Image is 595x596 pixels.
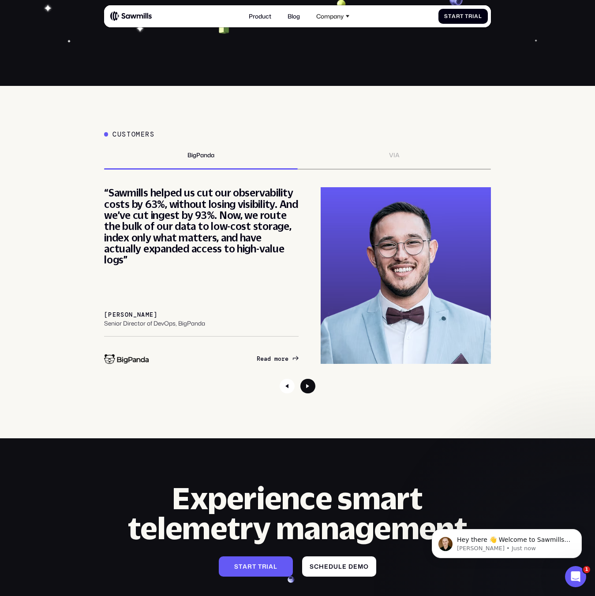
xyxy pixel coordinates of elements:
span: d [348,563,353,570]
div: 1 / 2 [104,187,494,363]
span: o [278,355,281,363]
a: Scheduledemo [302,556,377,577]
span: 1 [583,566,590,573]
div: Senior Director of DevOps, BigPanda [104,320,205,327]
span: t [460,13,464,19]
span: h [319,563,324,570]
span: m [274,355,278,363]
span: e [324,563,329,570]
span: t [239,563,243,570]
div: BigPanda [187,152,214,159]
span: a [452,13,456,19]
span: e [260,355,264,363]
iframe: Intercom live chat [565,566,586,587]
span: i [266,563,269,570]
span: T [258,563,262,570]
div: “Sawmills helped us cut our observability costs by 63%, without losing visibility. And we’ve cut ... [104,187,299,265]
span: d [267,355,271,363]
span: l [338,563,342,570]
div: Customers [112,130,154,138]
span: a [243,563,247,570]
a: StartTrial [219,556,293,577]
span: S [444,13,448,19]
span: a [269,563,273,570]
div: Company [312,8,354,24]
span: d [329,563,333,570]
span: o [363,563,369,570]
span: e [342,563,347,570]
span: e [353,563,358,570]
div: [PERSON_NAME] [104,311,158,318]
span: l [479,13,482,19]
span: c [314,563,319,570]
iframe: Intercom notifications message [419,511,595,572]
span: l [273,563,277,570]
span: m [358,563,363,570]
span: r [262,563,267,570]
span: t [448,13,452,19]
span: r [247,563,252,570]
span: R [257,355,260,363]
a: Readmore [257,355,299,363]
div: Company [316,13,344,20]
a: Product [244,8,276,24]
span: S [234,563,239,570]
a: Blog [283,8,304,24]
span: e [285,355,288,363]
div: VIA [389,152,400,159]
a: StartTrial [438,9,488,24]
span: u [333,563,338,570]
span: r [456,13,460,19]
span: r [468,13,472,19]
span: a [264,355,267,363]
span: T [465,13,468,19]
h2: Experience smart telemetry management [104,483,491,543]
span: a [474,13,479,19]
span: t [252,563,256,570]
span: S [310,563,314,570]
span: i [472,13,474,19]
div: Next slide [300,379,315,394]
div: Previous slide [280,379,295,394]
span: r [281,355,285,363]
